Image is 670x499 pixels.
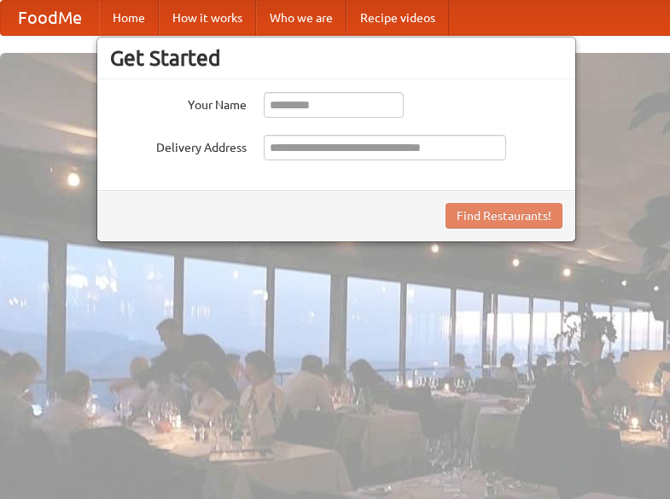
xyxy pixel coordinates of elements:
[110,135,247,156] label: Delivery Address
[110,45,562,71] h3: Get Started
[347,1,449,35] a: Recipe videos
[159,1,256,35] a: How it works
[99,1,159,35] a: Home
[256,1,347,35] a: Who we are
[1,1,99,35] a: FoodMe
[446,203,562,229] button: Find Restaurants!
[110,92,247,113] label: Your Name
